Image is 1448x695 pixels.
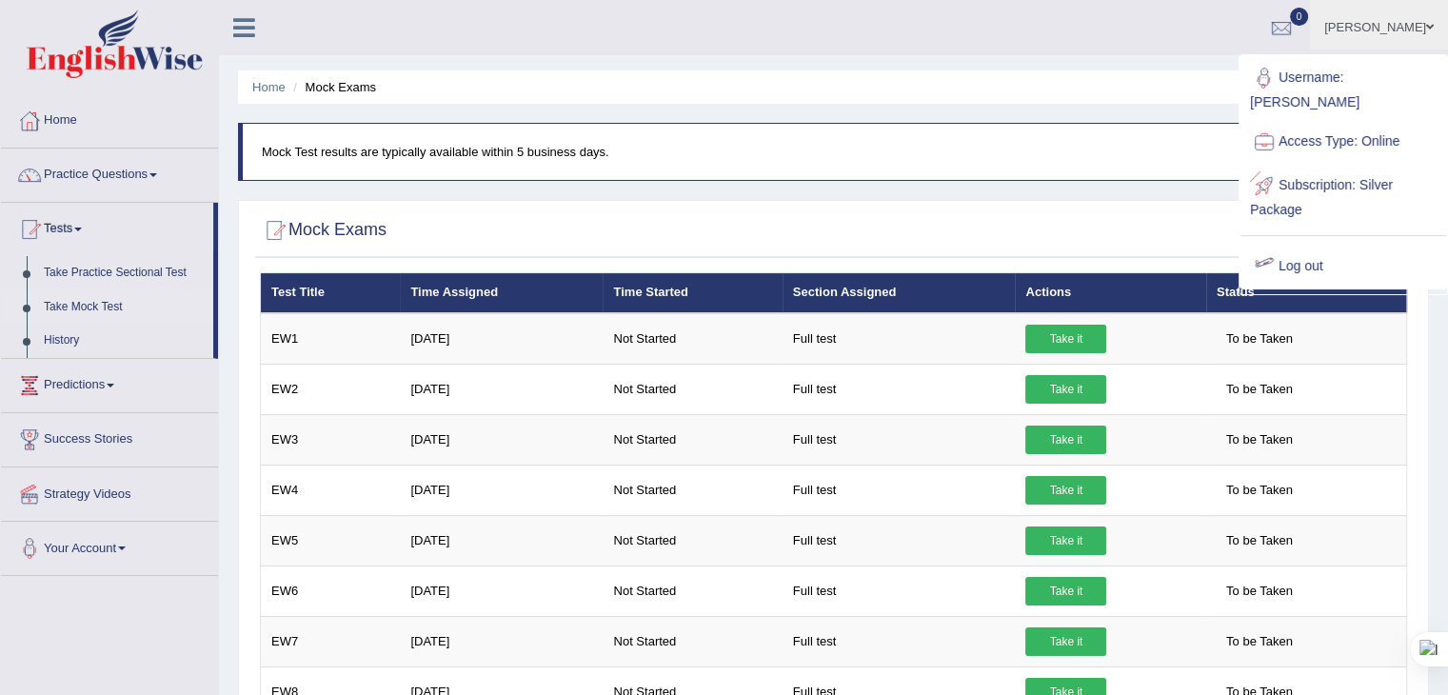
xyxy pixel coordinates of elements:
[783,273,1016,313] th: Section Assigned
[783,465,1016,515] td: Full test
[1025,577,1106,606] a: Take it
[1217,627,1302,656] span: To be Taken
[1240,245,1446,288] a: Log out
[261,616,401,666] td: EW7
[603,273,782,313] th: Time Started
[603,566,782,616] td: Not Started
[783,515,1016,566] td: Full test
[35,256,213,290] a: Take Practice Sectional Test
[1217,426,1302,454] span: To be Taken
[261,566,401,616] td: EW6
[1,467,218,515] a: Strategy Videos
[261,465,401,515] td: EW4
[603,616,782,666] td: Not Started
[261,515,401,566] td: EW5
[603,313,782,365] td: Not Started
[261,414,401,465] td: EW3
[603,515,782,566] td: Not Started
[261,313,401,365] td: EW1
[783,313,1016,365] td: Full test
[260,216,387,245] h2: Mock Exams
[1206,273,1407,313] th: Status
[1015,273,1205,313] th: Actions
[400,364,603,414] td: [DATE]
[261,364,401,414] td: EW2
[1290,8,1309,26] span: 0
[1240,56,1446,120] a: Username: [PERSON_NAME]
[603,364,782,414] td: Not Started
[1240,120,1446,164] a: Access Type: Online
[400,465,603,515] td: [DATE]
[783,566,1016,616] td: Full test
[783,414,1016,465] td: Full test
[1,149,218,196] a: Practice Questions
[252,80,286,94] a: Home
[1025,426,1106,454] a: Take it
[783,364,1016,414] td: Full test
[1025,375,1106,404] a: Take it
[1,94,218,142] a: Home
[262,143,1409,161] p: Mock Test results are typically available within 5 business days.
[1025,476,1106,505] a: Take it
[783,616,1016,666] td: Full test
[1,359,218,407] a: Predictions
[1217,526,1302,555] span: To be Taken
[400,566,603,616] td: [DATE]
[1217,577,1302,606] span: To be Taken
[603,414,782,465] td: Not Started
[261,273,401,313] th: Test Title
[288,78,376,96] li: Mock Exams
[1217,375,1302,404] span: To be Taken
[400,616,603,666] td: [DATE]
[35,290,213,325] a: Take Mock Test
[400,313,603,365] td: [DATE]
[1025,325,1106,353] a: Take it
[1025,526,1106,555] a: Take it
[603,465,782,515] td: Not Started
[1240,164,1446,228] a: Subscription: Silver Package
[400,273,603,313] th: Time Assigned
[1217,325,1302,353] span: To be Taken
[1217,476,1302,505] span: To be Taken
[1025,627,1106,656] a: Take it
[35,324,213,358] a: History
[1,203,213,250] a: Tests
[1,413,218,461] a: Success Stories
[400,414,603,465] td: [DATE]
[400,515,603,566] td: [DATE]
[1,522,218,569] a: Your Account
